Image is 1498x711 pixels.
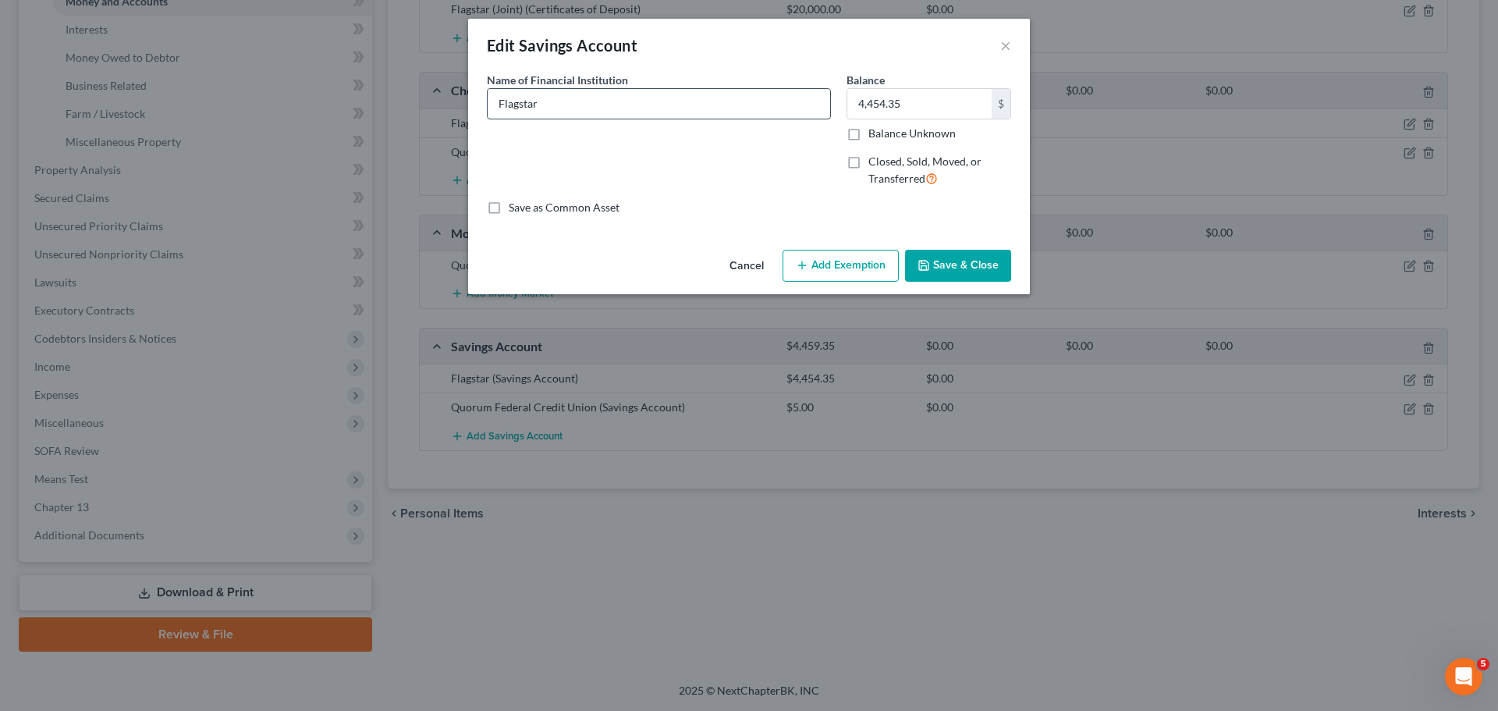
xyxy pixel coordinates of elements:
[783,250,899,283] button: Add Exemption
[487,73,628,87] span: Name of Financial Institution
[1445,658,1482,695] iframe: Intercom live chat
[717,251,776,283] button: Cancel
[905,250,1011,283] button: Save & Close
[509,200,619,215] label: Save as Common Asset
[487,34,637,56] div: Edit Savings Account
[847,72,885,88] label: Balance
[992,89,1010,119] div: $
[868,155,982,185] span: Closed, Sold, Moved, or Transferred
[488,89,830,119] input: Enter name...
[1000,36,1011,55] button: ×
[1477,658,1489,670] span: 5
[868,126,956,141] label: Balance Unknown
[847,89,992,119] input: 0.00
